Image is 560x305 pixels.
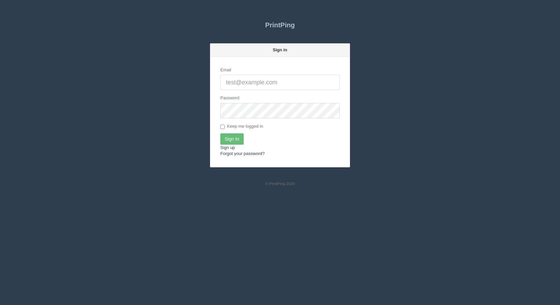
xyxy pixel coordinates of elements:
a: Forgot your password? [220,151,265,156]
label: Keep me logged in [220,123,263,130]
strong: Sign in [273,47,287,52]
input: Keep me logged in [220,125,225,129]
label: Password [220,95,239,101]
a: Sign up [220,145,235,150]
a: PrintPing [210,17,350,33]
input: test@example.com [220,75,340,90]
small: © PrintPing 2020 [265,181,295,186]
label: Email [220,67,231,73]
input: Sign In [220,133,244,145]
